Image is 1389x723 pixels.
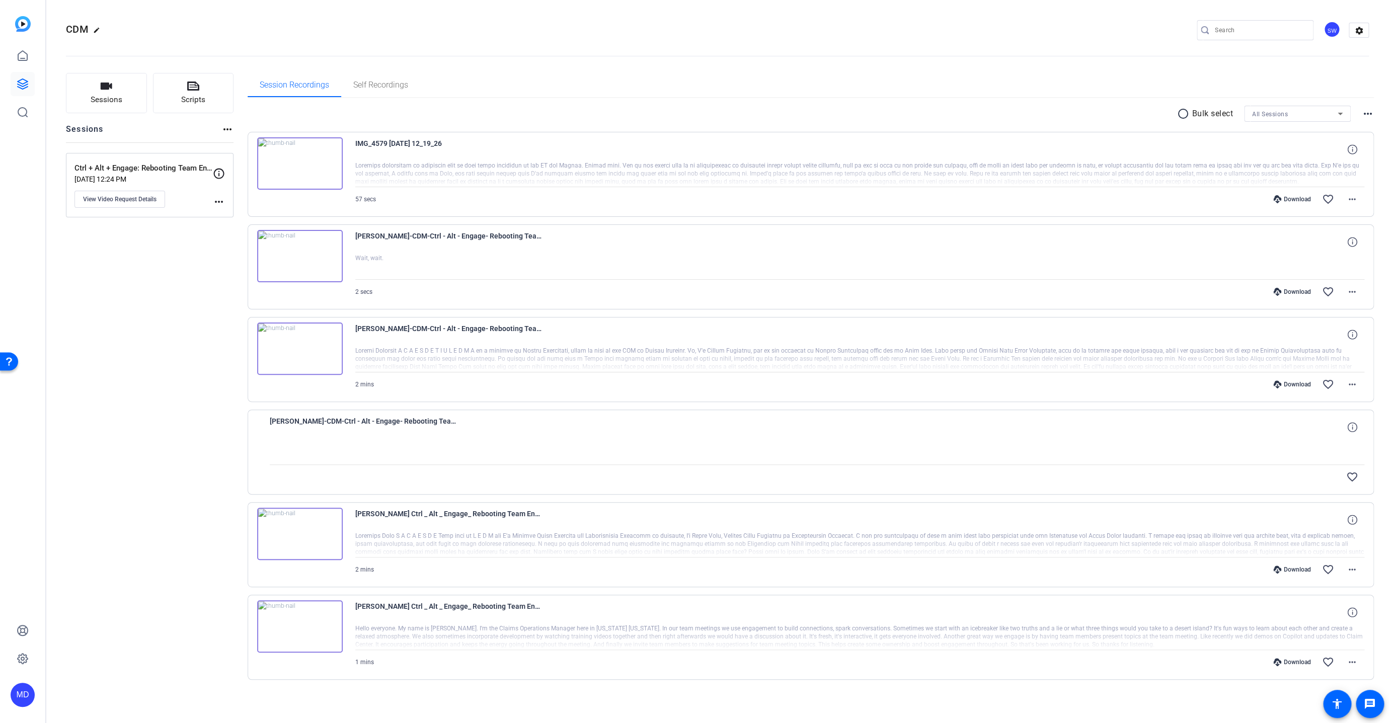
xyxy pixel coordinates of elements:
[1346,471,1358,483] mat-icon: favorite_border
[11,683,35,707] div: MD
[221,123,234,135] mat-icon: more_horiz
[1177,108,1192,120] mat-icon: radio_button_unchecked
[66,73,147,113] button: Sessions
[1322,378,1334,390] mat-icon: favorite_border
[1192,108,1233,120] p: Bulk select
[257,323,343,375] img: thumb-nail
[15,16,31,32] img: blue-gradient.svg
[355,323,542,347] span: [PERSON_NAME]-CDM-Ctrl - Alt - Engage- Rebooting Team Engagement-1755550905678-webcam
[181,94,205,106] span: Scripts
[355,137,542,162] span: IMG_4579 [DATE] 12_19_26
[257,508,343,560] img: thumb-nail
[257,230,343,282] img: thumb-nail
[1268,566,1316,574] div: Download
[1215,24,1305,36] input: Search
[1346,286,1358,298] mat-icon: more_horiz
[1349,23,1369,38] mat-icon: settings
[1362,108,1374,120] mat-icon: more_horiz
[1346,656,1358,668] mat-icon: more_horiz
[1268,288,1316,296] div: Download
[355,600,542,624] span: [PERSON_NAME] Ctrl _ Alt _ Engage_ Rebooting Team Engagement [DATE] 12_33_11
[93,27,105,39] mat-icon: edit
[1268,380,1316,388] div: Download
[355,381,374,388] span: 2 mins
[270,415,456,439] span: [PERSON_NAME]-CDM-Ctrl - Alt - Engage- Rebooting Team Engagement-1755549891650-webcam
[355,508,542,532] span: [PERSON_NAME] Ctrl _ Alt _ Engage_ Rebooting Team Engagement [DATE] 13_58_17
[1322,286,1334,298] mat-icon: favorite_border
[1331,698,1343,710] mat-icon: accessibility
[213,196,225,208] mat-icon: more_horiz
[257,137,343,190] img: thumb-nail
[257,600,343,653] img: thumb-nail
[1346,564,1358,576] mat-icon: more_horiz
[355,659,374,666] span: 1 mins
[91,94,122,106] span: Sessions
[1252,111,1288,118] span: All Sessions
[83,195,157,203] span: View Video Request Details
[355,288,372,295] span: 2 secs
[1364,698,1376,710] mat-icon: message
[260,81,329,89] span: Session Recordings
[355,230,542,254] span: [PERSON_NAME]-CDM-Ctrl - Alt - Engage- Rebooting Team Engagement-1756206578796-webcam
[1322,193,1334,205] mat-icon: favorite_border
[1324,21,1341,39] ngx-avatar: Steve Winiecki
[1268,195,1316,203] div: Download
[153,73,234,113] button: Scripts
[353,81,408,89] span: Self Recordings
[355,566,374,573] span: 2 mins
[1268,658,1316,666] div: Download
[74,191,165,208] button: View Video Request Details
[1324,21,1340,38] div: SW
[74,163,213,174] p: Ctrl + Alt + Engage: Rebooting Team Engagement
[1322,656,1334,668] mat-icon: favorite_border
[355,196,376,203] span: 57 secs
[74,175,213,183] p: [DATE] 12:24 PM
[66,123,104,142] h2: Sessions
[66,23,88,35] span: CDM
[1322,564,1334,576] mat-icon: favorite_border
[1346,378,1358,390] mat-icon: more_horiz
[1346,193,1358,205] mat-icon: more_horiz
